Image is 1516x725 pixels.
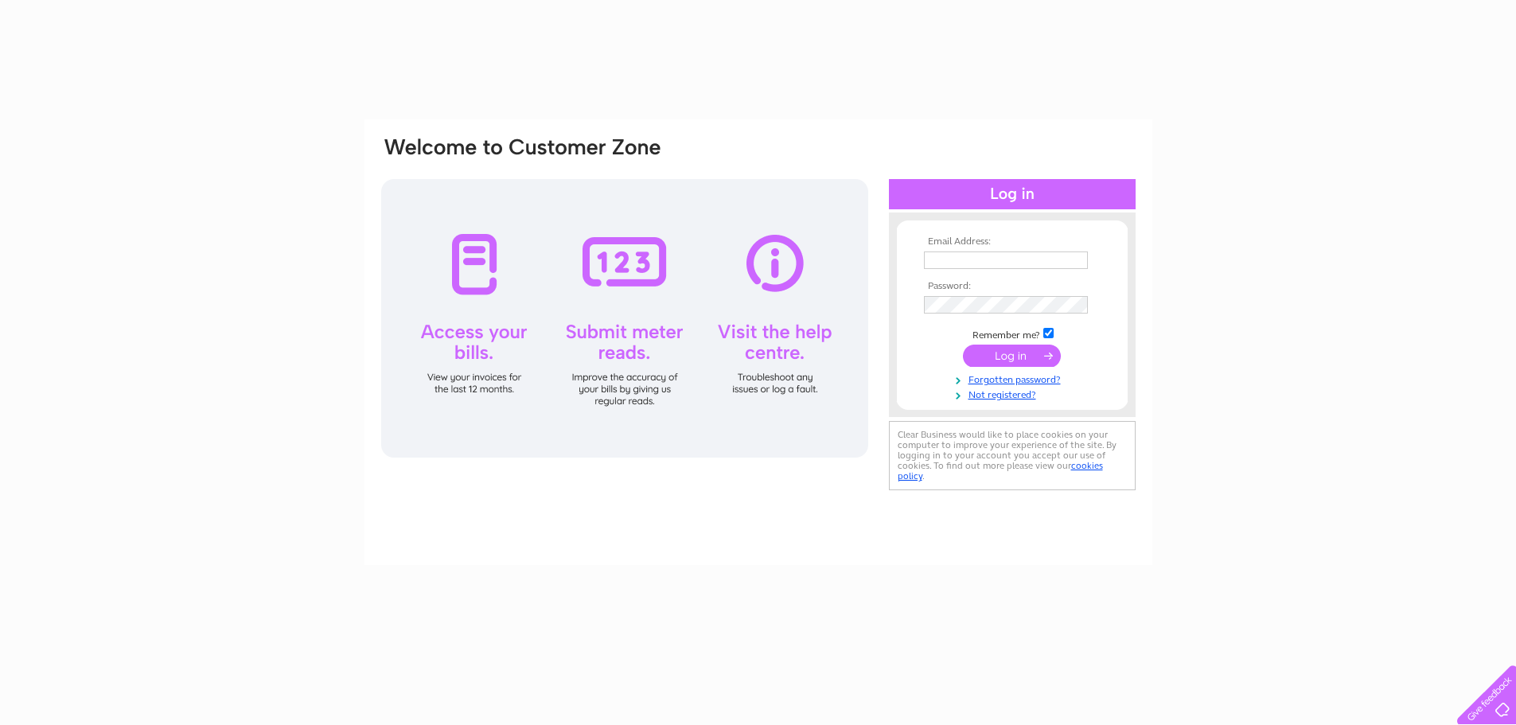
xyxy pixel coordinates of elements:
td: Remember me? [920,325,1105,341]
th: Email Address: [920,236,1105,248]
a: Forgotten password? [924,371,1105,386]
a: cookies policy [898,460,1103,481]
div: Clear Business would like to place cookies on your computer to improve your experience of the sit... [889,421,1136,490]
input: Submit [963,345,1061,367]
th: Password: [920,281,1105,292]
a: Not registered? [924,386,1105,401]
